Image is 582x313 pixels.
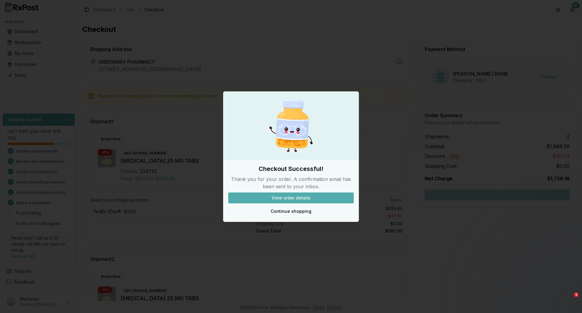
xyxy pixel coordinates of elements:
[228,206,354,217] button: Continue shopping
[262,97,320,155] img: Happy Pill Bottle
[228,192,354,203] button: View order details
[228,175,354,190] p: Thank you for your order. A confirmation email has been sent to your inbox.
[561,292,576,307] iframe: Intercom live chat
[228,165,354,173] h2: Checkout Successful!
[574,292,579,297] span: 1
